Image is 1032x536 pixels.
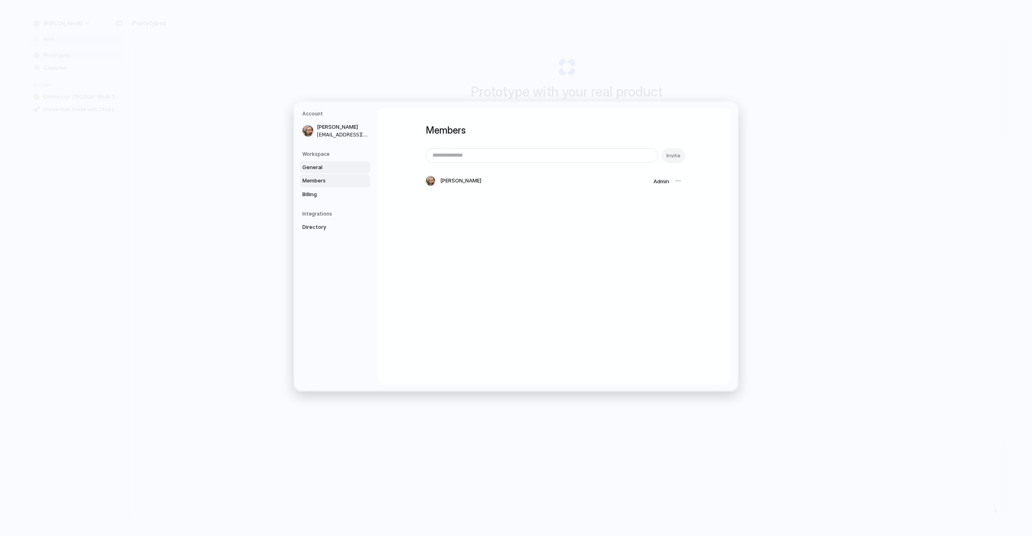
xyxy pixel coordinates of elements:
[653,178,669,184] span: Admin
[317,123,368,131] span: [PERSON_NAME]
[302,191,354,199] span: Billing
[300,174,370,187] a: Members
[302,177,354,185] span: Members
[300,121,370,141] a: [PERSON_NAME][EMAIL_ADDRESS][DOMAIN_NAME]
[302,210,370,218] h5: Integrations
[302,110,370,117] h5: Account
[302,163,354,172] span: General
[300,161,370,174] a: General
[300,221,370,234] a: Directory
[300,188,370,201] a: Billing
[426,123,684,138] h1: Members
[317,131,368,138] span: [EMAIL_ADDRESS][DOMAIN_NAME]
[440,177,481,185] span: [PERSON_NAME]
[302,223,354,231] span: Directory
[302,151,370,158] h5: Workspace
